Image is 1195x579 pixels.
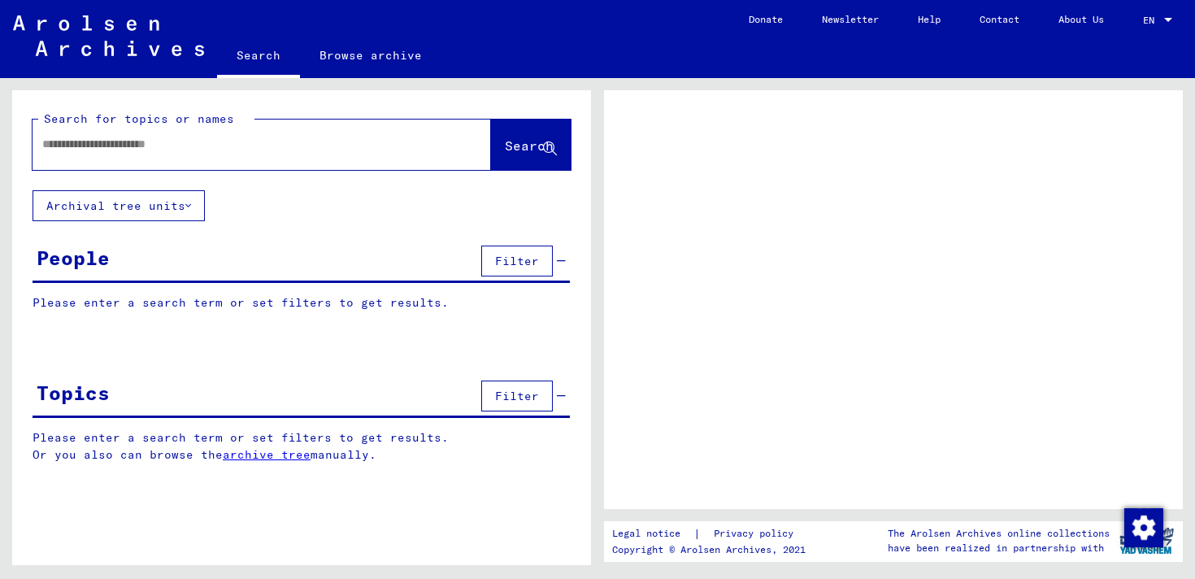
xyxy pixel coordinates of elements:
a: Browse archive [300,36,441,75]
a: Privacy policy [701,525,813,542]
a: archive tree [223,447,311,462]
img: Change consent [1124,508,1163,547]
mat-label: Search for topics or names [44,111,234,126]
span: Filter [495,389,539,403]
p: Please enter a search term or set filters to get results. [33,294,570,311]
button: Filter [481,246,553,276]
p: Please enter a search term or set filters to get results. Or you also can browse the manually. [33,429,571,464]
a: Search [217,36,300,78]
div: | [612,525,813,542]
span: Search [505,137,554,154]
button: Search [491,120,571,170]
img: yv_logo.png [1116,520,1177,561]
p: have been realized in partnership with [888,541,1110,555]
button: Filter [481,381,553,411]
p: Copyright © Arolsen Archives, 2021 [612,542,813,557]
span: EN [1143,15,1161,26]
a: Legal notice [612,525,693,542]
span: Filter [495,254,539,268]
p: The Arolsen Archives online collections [888,526,1110,541]
div: People [37,243,110,272]
button: Archival tree units [33,190,205,221]
div: Topics [37,378,110,407]
img: Arolsen_neg.svg [13,15,204,56]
